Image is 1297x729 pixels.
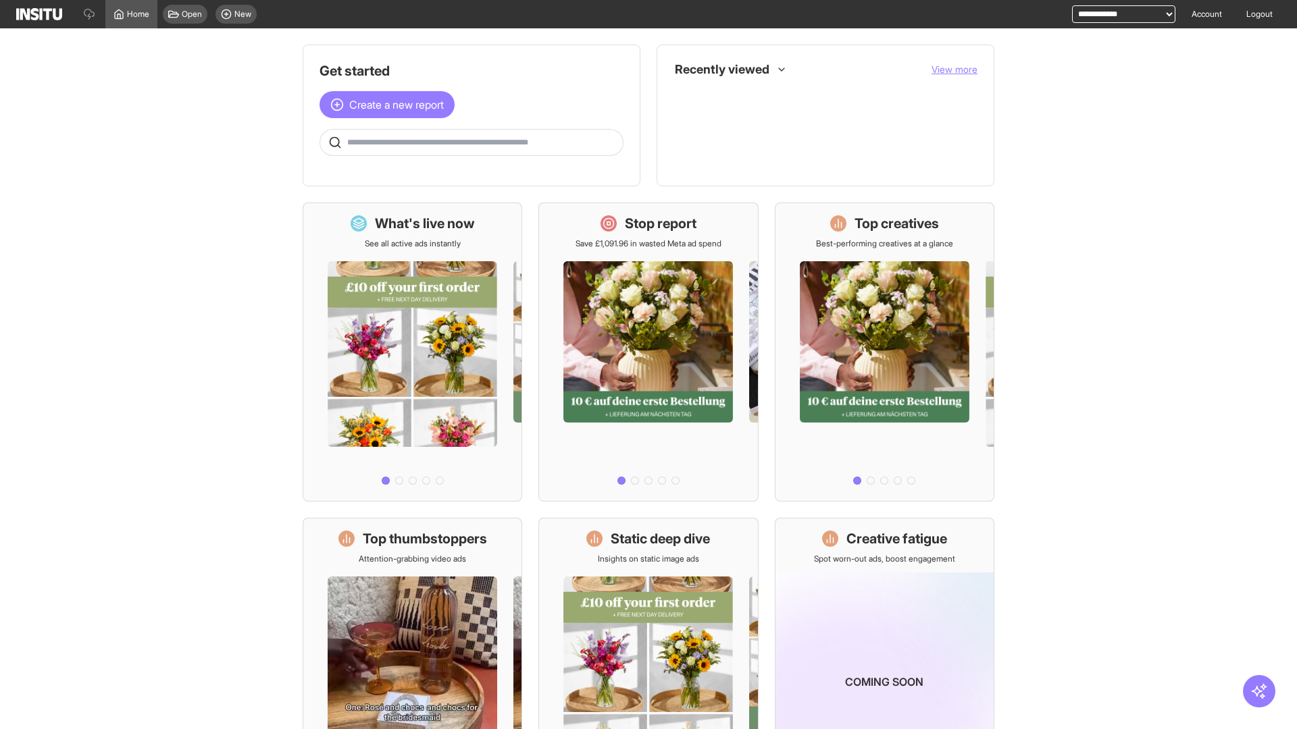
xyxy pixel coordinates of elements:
[576,238,721,249] p: Save £1,091.96 in wasted Meta ad spend
[611,529,710,548] h1: Static deep dive
[363,529,487,548] h1: Top thumbstoppers
[598,553,699,564] p: Insights on static image ads
[234,9,251,20] span: New
[365,238,461,249] p: See all active ads instantly
[625,214,696,233] h1: Stop report
[775,202,994,502] a: Top creativesBest-performing creatives at a glance
[320,91,455,118] button: Create a new report
[16,8,62,20] img: Logo
[855,214,939,233] h1: Top creatives
[816,238,953,249] p: Best-performing creatives at a glance
[932,63,977,76] button: View more
[349,97,444,113] span: Create a new report
[538,202,758,502] a: Stop reportSave £1,091.96 in wasted Meta ad spend
[932,63,977,75] span: View more
[359,553,466,564] p: Attention-grabbing video ads
[127,9,149,20] span: Home
[182,9,202,20] span: Open
[320,61,624,80] h1: Get started
[303,202,522,502] a: What's live nowSee all active ads instantly
[375,214,475,233] h1: What's live now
